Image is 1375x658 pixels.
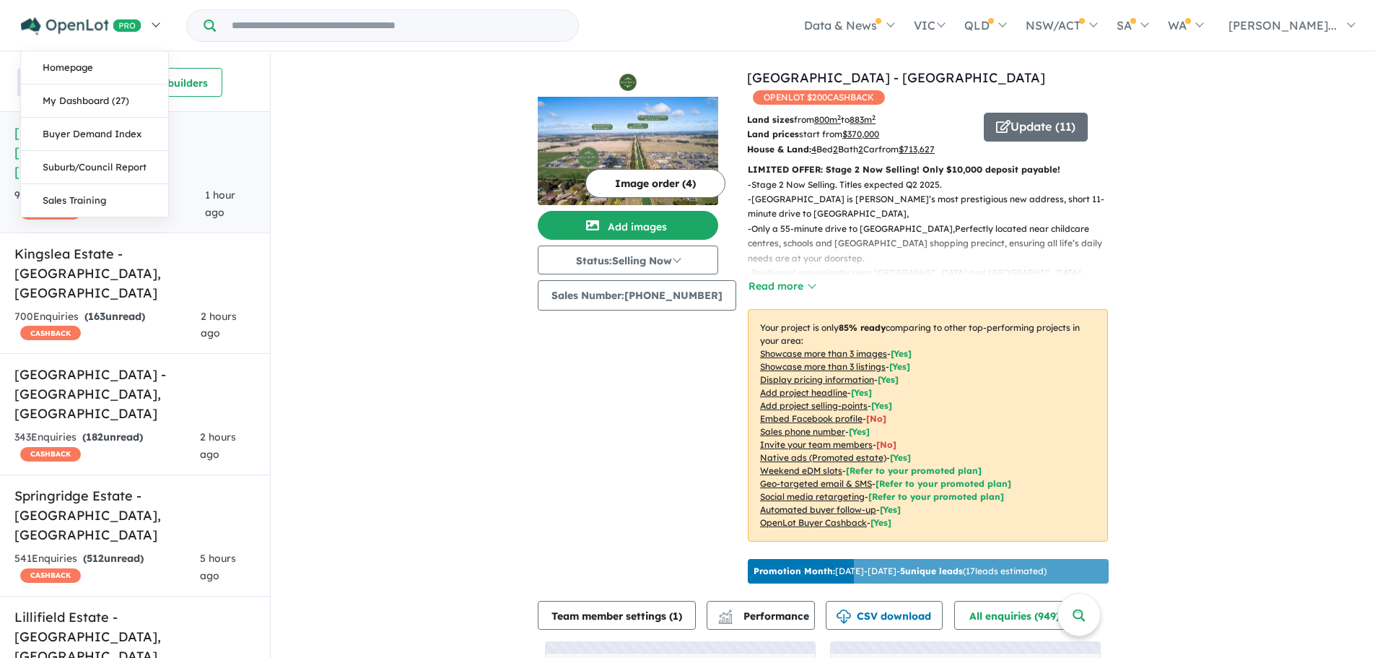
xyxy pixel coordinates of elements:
p: - Positioned conveniently near [GEOGRAPHIC_DATA] and [GEOGRAPHIC_DATA] shopping precinct. [748,266,1119,295]
a: [GEOGRAPHIC_DATA] - [GEOGRAPHIC_DATA] [747,69,1045,86]
u: Embed Facebook profile [760,413,863,424]
u: Display pricing information [760,374,874,385]
p: Bed Bath Car from [747,142,973,157]
a: Sales Training [21,184,168,217]
button: Performance [707,601,815,630]
u: Weekend eDM slots [760,465,842,476]
span: 182 [86,430,103,443]
span: 2 hours ago [201,310,237,340]
u: 883 m [850,114,876,125]
span: to [841,114,876,125]
u: Showcase more than 3 listings [760,361,886,372]
u: Native ads (Promoted estate) [760,452,886,463]
u: Geo-targeted email & SMS [760,478,872,489]
b: House & Land: [747,144,811,155]
img: Openlot PRO Logo White [21,17,141,35]
p: - Stage 2 Now Selling. Titles expected Q2 2025. [748,178,1119,192]
u: $ 370,000 [842,129,879,139]
img: Silverdale Estate - Romsey [538,97,718,205]
span: 1 [673,610,678,623]
u: 2 [858,144,863,155]
h5: [GEOGRAPHIC_DATA] - [GEOGRAPHIC_DATA] , [GEOGRAPHIC_DATA] [14,365,256,423]
span: [ Yes ] [851,387,872,398]
span: CASHBACK [20,568,81,583]
span: 163 [88,310,105,323]
h5: Kingslea Estate - [GEOGRAPHIC_DATA] , [GEOGRAPHIC_DATA] [14,244,256,303]
p: Your project is only comparing to other top-performing projects in your area: - - - - - - - - - -... [748,309,1108,542]
u: Invite your team members [760,439,873,450]
p: from [747,113,973,127]
u: 4 [811,144,816,155]
u: OpenLot Buyer Cashback [760,517,867,528]
button: Status:Selling Now [538,246,718,274]
a: Silverdale Estate - Romsey LogoSilverdale Estate - Romsey [538,68,718,205]
u: 800 m [814,114,841,125]
sup: 2 [837,113,841,121]
span: [ No ] [866,413,886,424]
button: Sales Number:[PHONE_NUMBER] [538,280,736,311]
button: CSV download [826,601,943,630]
button: Team member settings (1) [538,601,696,630]
div: 343 Enquir ies [14,429,200,464]
span: [ Yes ] [891,348,912,359]
h5: Springridge Estate - [GEOGRAPHIC_DATA] , [GEOGRAPHIC_DATA] [14,486,256,545]
button: Update (11) [984,113,1088,142]
span: [ Yes ] [878,374,899,385]
img: Silverdale Estate - Romsey Logo [544,74,712,91]
strong: ( unread) [83,552,144,565]
p: LIMITED OFFER: Stage 2 Now Selling! Only $10,000 deposit payable! [748,163,1108,177]
a: Homepage [21,51,168,85]
span: [Yes] [890,452,911,463]
strong: ( unread) [84,310,145,323]
span: [Refer to your promoted plan] [846,465,982,476]
span: 512 [87,552,104,565]
input: Try estate name, suburb, builder or developer [219,10,575,41]
p: - [GEOGRAPHIC_DATA] is [PERSON_NAME]’s most prestigious new address, short 11-minute drive to [GE... [748,192,1119,222]
span: CASHBACK [20,447,81,462]
span: CASHBACK [20,326,81,340]
b: Promotion Month: [754,566,835,576]
b: 85 % ready [839,322,886,333]
img: bar-chart.svg [718,614,733,623]
span: [Yes] [870,517,891,528]
u: Automated buyer follow-up [760,504,876,515]
b: Land sizes [747,114,794,125]
span: Performance [720,610,809,623]
span: 2 hours ago [200,430,236,461]
div: 541 Enquir ies [14,550,200,585]
span: [Refer to your promoted plan] [876,478,1011,489]
span: [ Yes ] [849,426,870,437]
u: Social media retargeting [760,491,865,502]
span: [Yes] [880,504,901,515]
p: start from [747,127,973,142]
div: 949 Enquir ies [14,187,205,222]
a: Suburb/Council Report [21,151,168,184]
p: - Only a 55-minute drive to [GEOGRAPHIC_DATA],Perfectly located near childcare centres, schools a... [748,222,1119,266]
u: 2 [833,144,838,155]
strong: ( unread) [82,430,143,443]
span: [PERSON_NAME]... [1228,18,1337,33]
u: Sales phone number [760,426,845,437]
span: [Refer to your promoted plan] [868,491,1004,502]
div: 700 Enquir ies [14,308,201,343]
u: Showcase more than 3 images [760,348,887,359]
img: download icon [837,610,851,624]
p: [DATE] - [DATE] - ( 17 leads estimated) [754,565,1047,578]
u: Add project headline [760,387,847,398]
span: [ No ] [876,439,896,450]
span: OPENLOT $ 200 CASHBACK [753,90,885,105]
img: line-chart.svg [719,610,732,618]
sup: 2 [872,113,876,121]
a: My Dashboard (27) [21,85,168,118]
span: [ Yes ] [889,361,910,372]
b: 5 unique leads [900,566,963,576]
span: [ Yes ] [871,400,892,411]
button: Add images [538,211,718,240]
h5: [GEOGRAPHIC_DATA] - [GEOGRAPHIC_DATA] , [GEOGRAPHIC_DATA] [14,123,256,181]
u: $ 713,627 [899,144,935,155]
button: Read more [748,278,816,295]
a: Buyer Demand Index [21,118,168,151]
button: Image order (4) [585,169,725,198]
span: 1 hour ago [205,189,235,219]
button: All enquiries (949) [954,601,1085,630]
